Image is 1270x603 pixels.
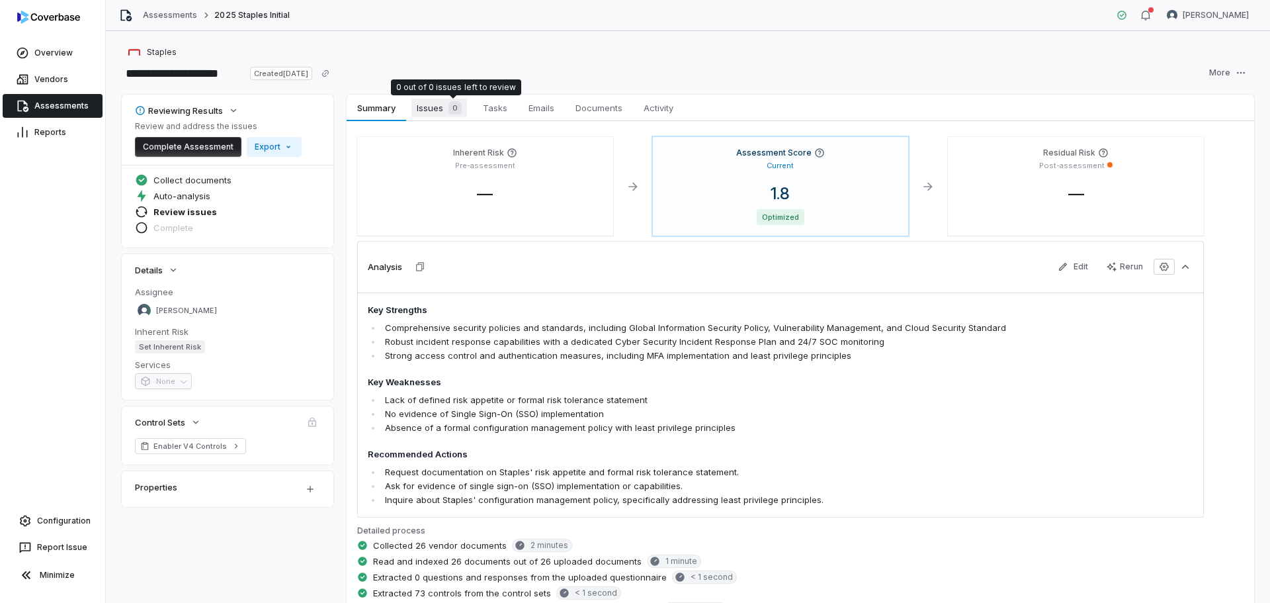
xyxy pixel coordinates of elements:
span: 0 [448,101,462,115]
a: Reports [3,120,103,144]
a: Vendors [3,68,103,91]
li: Lack of defined risk appetite or formal risk tolerance statement [382,393,1028,407]
button: Rerun [1099,257,1151,277]
span: Set Inherent Risk [135,340,205,353]
span: Tasks [478,99,513,116]
a: Assessments [3,94,103,118]
p: Pre-assessment [455,161,515,171]
span: < 1 second [691,572,733,582]
span: 1.8 [760,184,800,203]
span: Collect documents [153,174,232,186]
a: Overview [3,41,103,65]
h4: Key Weaknesses [368,376,1028,389]
button: Complete Assessment [135,137,241,157]
span: 2 minutes [530,540,568,551]
span: Read and indexed 26 documents out of 26 uploaded documents [373,555,642,567]
button: Report Issue [5,535,100,559]
li: Strong access control and authentication measures, including MFA implementation and least privile... [382,349,1028,363]
a: Enabler V4 Controls [135,438,246,454]
span: [PERSON_NAME] [156,306,217,316]
span: Optimized [757,209,804,225]
button: Melanie Lorent avatar[PERSON_NAME] [1159,5,1257,25]
span: Documents [570,99,628,116]
dt: Assignee [135,286,320,298]
button: https://staples.com/Staples [124,40,181,64]
dt: Inherent Risk [135,326,320,338]
span: Collected 26 vendor documents [373,539,507,551]
h3: Analysis [368,261,402,273]
img: Melanie Lorent avatar [1167,10,1177,21]
button: Details [131,258,183,282]
dt: Services [135,359,320,371]
img: REKHA KOTHANDARAMAN avatar [138,304,151,317]
span: Issues [411,99,467,117]
li: Absence of a formal configuration management policy with least privilege principles [382,421,1028,435]
span: 2025 Staples Initial [214,10,290,21]
span: Auto-analysis [153,190,210,202]
li: Robust incident response capabilities with a dedicated Cyber Security Incident Response Plan and ... [382,335,1028,349]
div: Reviewing Results [135,105,223,116]
p: Detailed process [357,523,1204,539]
h4: Key Strengths [368,304,1028,317]
h4: Recommended Actions [368,448,1028,461]
span: 1 minute [665,556,697,567]
span: Enabler V4 Controls [153,441,228,451]
p: Current [767,161,794,171]
button: Edit [1050,257,1096,277]
h4: Inherent Risk [453,148,504,158]
li: Inquire about Staples' configuration management policy, specifically addressing least privilege p... [382,493,1028,507]
span: Details [135,264,163,276]
a: Assessments [143,10,197,21]
button: Export [247,137,302,157]
p: Post-assessment [1039,161,1105,171]
span: [PERSON_NAME] [1183,10,1249,21]
li: Ask for evidence of single sign-on (SSO) implementation or capabilities. [382,479,1028,493]
button: Copy link [314,62,337,85]
span: — [466,184,503,203]
h4: Assessment Score [736,148,812,158]
img: logo-D7KZi-bG.svg [17,11,80,24]
span: < 1 second [575,588,617,598]
a: Configuration [5,509,100,533]
span: Staples [147,47,177,58]
span: Created [DATE] [250,67,312,80]
span: — [1058,184,1095,203]
span: Complete [153,222,193,234]
span: Control Sets [135,416,185,428]
button: Minimize [5,562,100,588]
button: More [1201,63,1254,83]
span: Extracted 0 questions and responses from the uploaded questionnaire [373,571,667,583]
div: Rerun [1107,261,1143,272]
li: Request documentation on Staples' risk appetite and formal risk tolerance statement. [382,465,1028,479]
span: Review issues [153,206,217,218]
div: 0 out of 0 issues left to review [396,82,516,93]
button: Reviewing Results [131,99,243,122]
h4: Residual Risk [1043,148,1095,158]
li: Comprehensive security policies and standards, including Global Information Security Policy, Vuln... [382,321,1028,335]
button: Control Sets [131,410,205,434]
span: Activity [638,99,679,116]
span: Extracted 73 controls from the control sets [373,587,551,599]
span: Emails [523,99,560,116]
li: No evidence of Single Sign-On (SSO) implementation [382,407,1028,421]
span: Summary [352,99,400,116]
p: Review and address the issues [135,121,302,132]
